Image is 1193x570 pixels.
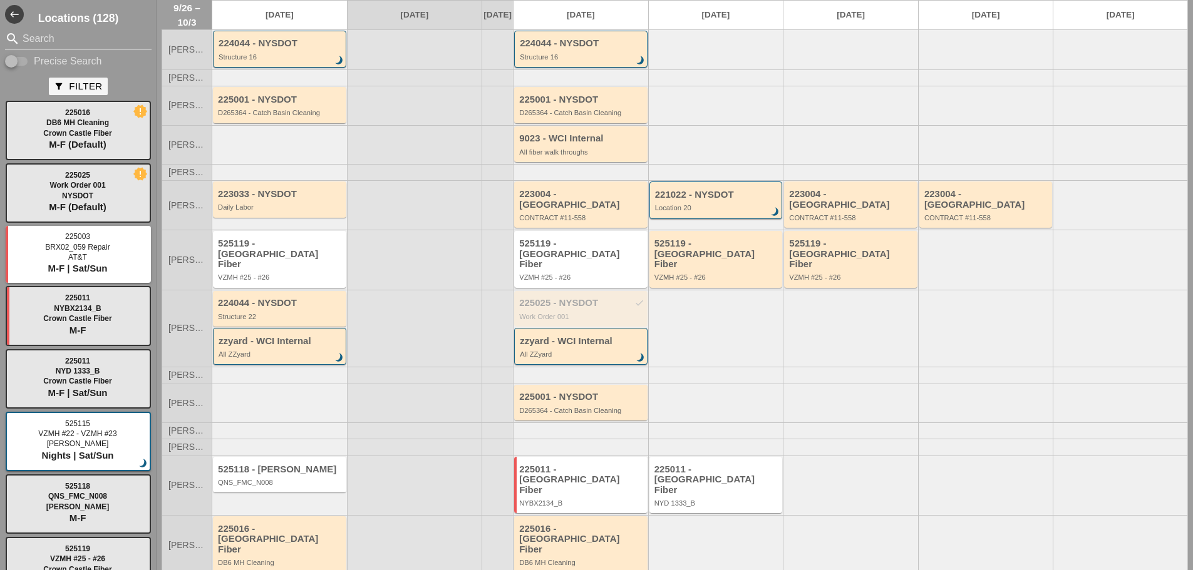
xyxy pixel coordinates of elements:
a: [DATE] [348,1,482,29]
div: D265364 - Catch Basin Cleaning [218,109,343,116]
button: Filter [49,78,107,95]
div: 225025 - NYSDOT [519,298,644,308]
span: [PERSON_NAME] [46,502,110,511]
div: 225011 - [GEOGRAPHIC_DATA] Fiber [654,464,780,496]
span: 525118 [65,482,90,491]
span: VZMH #22 - VZMH #23 [38,429,116,438]
span: NYBX2134_B [54,304,101,313]
i: new_releases [135,106,146,117]
div: zzyard - WCI Internal [219,336,343,347]
span: 525119 [65,544,90,553]
div: NYD 1333_B [654,499,780,507]
div: 223004 - [GEOGRAPHIC_DATA] [924,189,1050,210]
i: new_releases [135,168,146,180]
span: 9/26 – 10/3 [168,1,205,29]
span: M-F | Sat/Sun [48,263,107,273]
div: DB6 MH Cleaning [519,559,644,566]
a: [DATE] [649,1,783,29]
div: Structure 22 [218,313,343,320]
input: Search [23,29,134,49]
span: Crown Castle Fiber [43,314,111,323]
div: Structure 16 [520,53,644,61]
i: brightness_3 [634,351,648,365]
span: [PERSON_NAME] [168,140,205,150]
div: 225001 - NYSDOT [519,392,644,402]
div: 525118 - [PERSON_NAME] [218,464,343,475]
span: VZMH #25 - #26 [50,554,105,563]
div: 525119 - [GEOGRAPHIC_DATA] Fiber [789,238,914,270]
span: [PERSON_NAME] [168,541,205,550]
label: Precise Search [34,55,102,68]
div: QNS_FMC_N008 [218,479,343,486]
span: 225011 [65,293,90,302]
span: [PERSON_NAME] [168,73,205,83]
span: Nights | Sat/Sun [41,450,113,461]
i: west [5,5,24,24]
div: 525119 - [GEOGRAPHIC_DATA] Fiber [218,238,343,270]
span: QNS_FMC_N008 [48,492,107,501]
div: 225016 - [GEOGRAPHIC_DATA] Fiber [218,524,343,555]
i: check [634,298,644,308]
div: 221022 - NYSDOT [655,190,779,200]
div: All ZZyard [219,350,343,358]
div: CONTRACT #11-558 [789,214,914,221]
span: 525115 [65,419,90,428]
div: DB6 MH Cleaning [218,559,343,566]
div: 525119 - [GEOGRAPHIC_DATA] Fiber [654,238,780,270]
span: [PERSON_NAME] [168,323,205,333]
i: search [5,31,20,46]
a: [DATE] [919,1,1053,29]
div: D265364 - Catch Basin Cleaning [519,407,644,414]
a: [DATE] [482,1,513,29]
i: brightness_3 [634,54,648,68]
span: 225011 [65,357,90,365]
div: Daily Labor [218,203,343,211]
div: 224044 - NYSDOT [218,298,343,308]
span: Work Order 001 [49,181,105,190]
div: VZMH #25 - #26 [519,273,644,281]
div: CONTRACT #11-558 [924,214,1050,221]
div: VZMH #25 - #26 [218,273,343,281]
div: 224044 - NYSDOT [219,38,343,49]
div: Work Order 001 [519,313,644,320]
span: NYD 1333_B [56,367,100,375]
span: NYSDOT [62,191,93,200]
div: NYBX2134_B [519,499,644,507]
span: [PERSON_NAME] [168,426,205,435]
div: All ZZyard [520,350,644,358]
div: Enable Precise search to match search terms exactly. [5,54,152,69]
span: M-F (Default) [49,201,106,212]
i: brightness_3 [137,457,150,471]
span: DB6 MH Cleaning [46,118,109,127]
span: 225003 [65,232,90,241]
div: 224044 - NYSDOT [520,38,644,49]
a: [DATE] [783,1,918,29]
span: [PERSON_NAME] [168,481,205,490]
div: Filter [54,79,102,94]
a: [DATE] [1053,1,1187,29]
div: Structure 16 [219,53,343,61]
span: Crown Castle Fiber [43,377,111,385]
span: M-F (Default) [49,139,106,150]
i: brightness_3 [768,205,782,219]
div: 9023 - WCI Internal [519,133,644,144]
button: Shrink Sidebar [5,5,24,24]
i: filter_alt [54,81,64,91]
a: [DATE] [212,1,347,29]
span: [PERSON_NAME] [168,399,205,408]
span: [PERSON_NAME] [168,45,205,54]
div: 223004 - [GEOGRAPHIC_DATA] [789,189,914,210]
i: brightness_3 [333,351,346,365]
span: [PERSON_NAME] [168,101,205,110]
span: [PERSON_NAME] [168,168,205,177]
span: 225016 [65,108,90,117]
span: Crown Castle Fiber [43,129,111,138]
div: VZMH #25 - #26 [654,273,780,281]
span: [PERSON_NAME] [168,370,205,380]
span: BRX02_059 Repair [45,243,110,252]
span: [PERSON_NAME] [168,201,205,210]
span: M-F | Sat/Sun [48,387,107,398]
a: [DATE] [514,1,648,29]
i: brightness_3 [333,54,346,68]
span: M-F [70,325,86,335]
